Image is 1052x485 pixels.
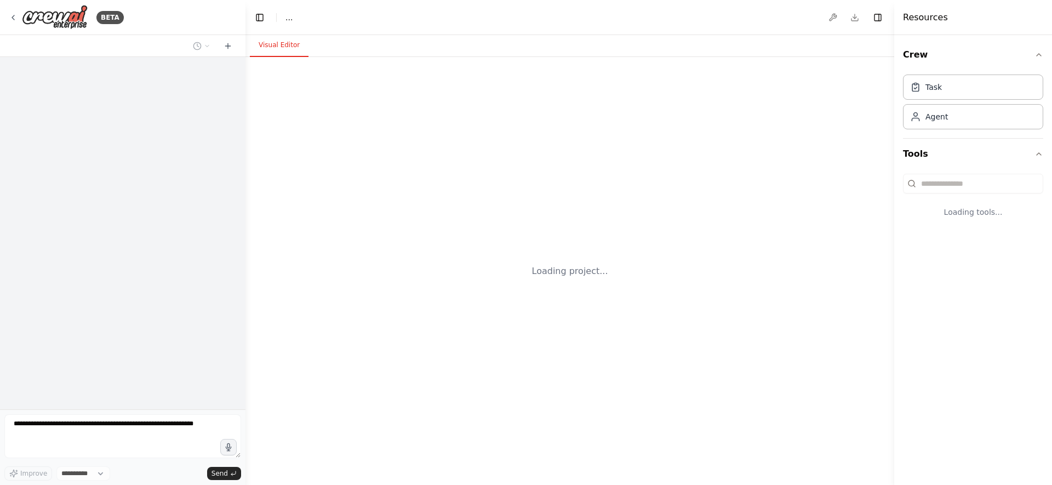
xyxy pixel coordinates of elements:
[903,39,1043,70] button: Crew
[252,10,267,25] button: Hide left sidebar
[219,39,237,53] button: Start a new chat
[903,70,1043,138] div: Crew
[925,111,948,122] div: Agent
[20,469,47,478] span: Improve
[285,12,293,23] nav: breadcrumb
[220,439,237,455] button: Click to speak your automation idea
[207,467,241,480] button: Send
[870,10,885,25] button: Hide right sidebar
[903,169,1043,235] div: Tools
[188,39,215,53] button: Switch to previous chat
[211,469,228,478] span: Send
[285,12,293,23] span: ...
[96,11,124,24] div: BETA
[925,82,942,93] div: Task
[22,5,88,30] img: Logo
[4,466,52,481] button: Improve
[903,11,948,24] h4: Resources
[250,34,308,57] button: Visual Editor
[903,198,1043,226] div: Loading tools...
[903,139,1043,169] button: Tools
[532,265,608,278] div: Loading project...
